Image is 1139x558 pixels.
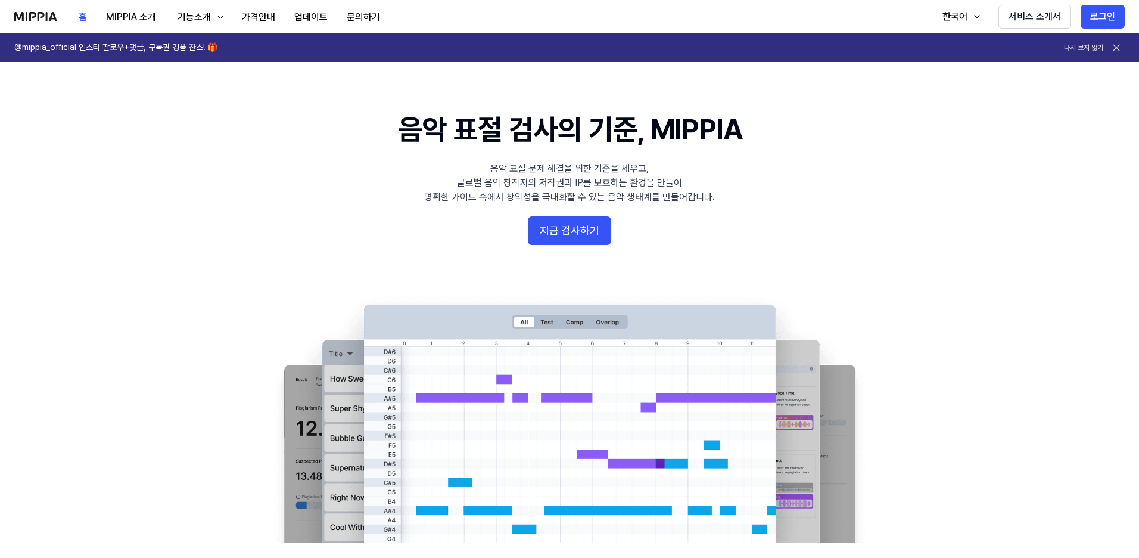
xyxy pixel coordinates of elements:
[424,162,715,204] div: 음악 표절 문제 해결을 위한 기준을 세우고, 글로벌 음악 창작자의 저작권과 IP를 보호하는 환경을 만들어 명확한 가이드 속에서 창의성을 극대화할 수 있는 음악 생태계를 만들어...
[97,5,166,29] button: MIPPIA 소개
[1064,43,1103,53] button: 다시 보지 않기
[285,5,337,29] button: 업데이트
[998,5,1071,29] button: 서비스 소개서
[260,293,879,543] img: main Image
[285,1,337,33] a: 업데이트
[528,216,611,245] button: 지금 검사하기
[175,10,213,24] div: 기능소개
[14,12,57,21] img: logo
[337,5,390,29] button: 문의하기
[940,10,970,24] div: 한국어
[931,5,989,29] button: 한국어
[232,5,285,29] button: 가격안내
[14,42,217,54] h1: @mippia_official 인스타 팔로우+댓글, 구독권 경품 찬스! 🎁
[166,5,232,29] button: 기능소개
[398,110,742,150] h1: 음악 표절 검사의 기준, MIPPIA
[69,5,97,29] button: 홈
[1081,5,1125,29] button: 로그인
[69,1,97,33] a: 홈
